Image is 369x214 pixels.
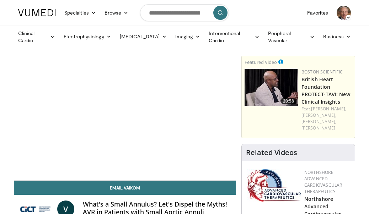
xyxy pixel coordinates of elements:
[301,76,350,105] a: British Heart Foundation PROTECT-TAVI: New Clinical Insights
[319,29,355,44] a: Business
[301,125,335,131] a: [PERSON_NAME]
[204,30,264,44] a: Interventional Cardio
[304,169,342,194] a: NorthShore Advanced Cardiovascular Therapeutics
[246,148,297,157] h4: Related Videos
[100,6,133,20] a: Browse
[301,112,336,118] a: [PERSON_NAME],
[140,4,229,21] input: Search topics, interventions
[337,6,351,20] img: Avatar
[247,169,301,202] img: 45d48ad7-5dc9-4e2c-badc-8ed7b7f471c1.jpg.150x105_q85_autocrop_double_scale_upscale_version-0.2.jpg
[264,30,319,44] a: Peripheral Vascular
[245,59,277,65] small: Featured Video
[60,6,100,20] a: Specialties
[301,106,352,131] div: Feat.
[18,9,56,16] img: VuMedi Logo
[171,29,205,44] a: Imaging
[14,30,59,44] a: Clinical Cardio
[245,69,298,106] a: 20:58
[116,29,171,44] a: [MEDICAL_DATA]
[59,29,115,44] a: Electrophysiology
[301,69,343,75] a: Boston Scientific
[301,119,336,125] a: [PERSON_NAME],
[281,98,296,104] span: 20:58
[14,181,236,195] a: Email Vaikom
[245,69,298,106] img: 20bd0fbb-f16b-4abd-8bd0-1438f308da47.150x105_q85_crop-smart_upscale.jpg
[311,106,346,112] a: [PERSON_NAME],
[14,56,236,180] video-js: Video Player
[303,6,332,20] a: Favorites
